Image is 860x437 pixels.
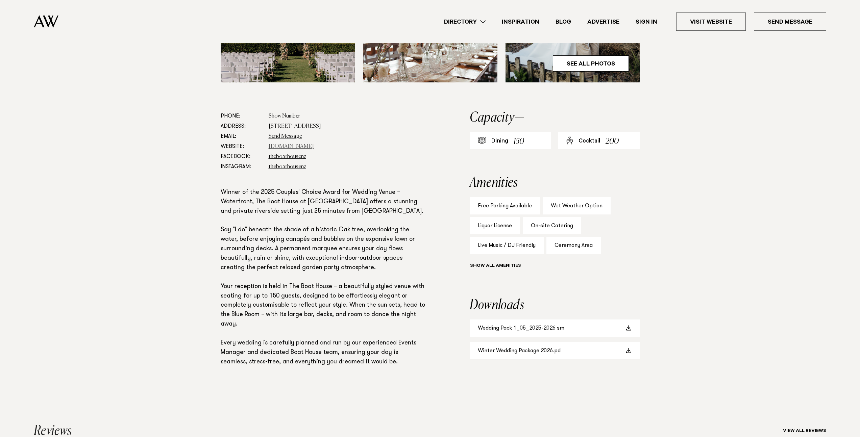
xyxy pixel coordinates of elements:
a: See All Photos [553,55,629,72]
div: Live Music / DJ Friendly [470,237,544,254]
a: Inspiration [494,17,547,26]
dd: [STREET_ADDRESS] [269,121,426,131]
div: Ceremony Area [546,237,601,254]
a: Wedding Pack 1_05_2025-2026 sm [470,319,640,337]
div: 200 [606,135,619,148]
a: theboathousenz [269,164,306,170]
div: Liquor License [470,217,520,234]
div: 150 [514,135,524,148]
a: Sign In [628,17,665,26]
dt: Email: [221,131,263,142]
a: [DOMAIN_NAME] [269,144,314,149]
a: Send Message [269,134,302,139]
h2: Capacity [470,111,640,125]
a: Directory [436,17,494,26]
h2: Amenities [470,176,640,190]
a: Send Message [754,12,826,31]
h2: Downloads [470,299,640,312]
dt: Phone: [221,111,263,121]
div: Cocktail [579,137,600,146]
a: Show Number [269,113,300,119]
a: theboathousenz [269,154,306,159]
dt: Instagram: [221,162,263,172]
a: Advertise [579,17,628,26]
dt: Website: [221,142,263,152]
img: Auckland Weddings Logo [34,15,58,28]
dt: Address: [221,121,263,131]
div: Dining [491,137,508,146]
dt: Facebook: [221,152,263,162]
p: Winner of the 2025 Couples' Choice Award for Wedding Venue – Waterfront, The Boat House at [GEOGR... [221,188,426,367]
div: Free Parking Available [470,197,540,214]
div: On-site Catering [523,217,581,234]
div: Wet Weather Option [543,197,611,214]
a: Winter Wedding Package 2026.pd [470,342,640,359]
a: Visit Website [676,12,746,31]
a: Blog [547,17,579,26]
a: View all reviews [783,429,826,434]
